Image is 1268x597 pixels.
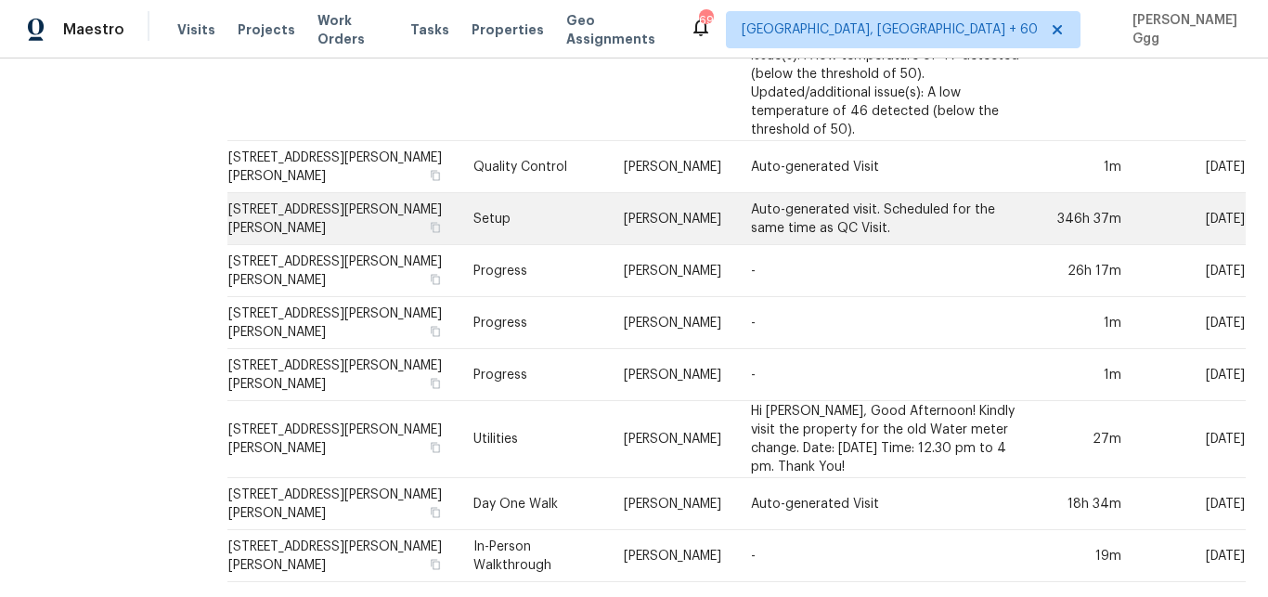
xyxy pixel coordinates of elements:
[1136,141,1246,193] td: [DATE]
[1042,141,1136,193] td: 1m
[736,141,1042,193] td: Auto-generated Visit
[609,141,736,193] td: [PERSON_NAME]
[699,11,712,30] div: 699
[227,245,459,297] td: [STREET_ADDRESS][PERSON_NAME][PERSON_NAME]
[227,530,459,582] td: [STREET_ADDRESS][PERSON_NAME][PERSON_NAME]
[459,193,609,245] td: Setup
[736,401,1042,478] td: Hi [PERSON_NAME], Good Afternoon! Kindly visit the property for the old Water meter change. Date:...
[459,478,609,530] td: Day One Walk
[177,20,215,39] span: Visits
[609,401,736,478] td: [PERSON_NAME]
[427,375,444,392] button: Copy Address
[427,219,444,236] button: Copy Address
[609,245,736,297] td: [PERSON_NAME]
[459,141,609,193] td: Quality Control
[1136,297,1246,349] td: [DATE]
[736,297,1042,349] td: -
[736,193,1042,245] td: Auto-generated visit. Scheduled for the same time as QC Visit.
[736,349,1042,401] td: -
[1042,401,1136,478] td: 27m
[459,401,609,478] td: Utilities
[609,478,736,530] td: [PERSON_NAME]
[742,20,1038,39] span: [GEOGRAPHIC_DATA], [GEOGRAPHIC_DATA] + 60
[609,349,736,401] td: [PERSON_NAME]
[317,11,388,48] span: Work Orders
[566,11,667,48] span: Geo Assignments
[427,323,444,340] button: Copy Address
[1042,349,1136,401] td: 1m
[227,349,459,401] td: [STREET_ADDRESS][PERSON_NAME][PERSON_NAME]
[227,297,459,349] td: [STREET_ADDRESS][PERSON_NAME][PERSON_NAME]
[1136,193,1246,245] td: [DATE]
[427,167,444,184] button: Copy Address
[1136,478,1246,530] td: [DATE]
[410,23,449,36] span: Tasks
[459,297,609,349] td: Progress
[427,271,444,288] button: Copy Address
[609,297,736,349] td: [PERSON_NAME]
[1042,245,1136,297] td: 26h 17m
[459,245,609,297] td: Progress
[1042,530,1136,582] td: 19m
[736,245,1042,297] td: -
[227,401,459,478] td: [STREET_ADDRESS][PERSON_NAME][PERSON_NAME]
[227,478,459,530] td: [STREET_ADDRESS][PERSON_NAME][PERSON_NAME]
[63,20,124,39] span: Maestro
[459,530,609,582] td: In-Person Walkthrough
[609,193,736,245] td: [PERSON_NAME]
[609,530,736,582] td: [PERSON_NAME]
[736,530,1042,582] td: -
[472,20,544,39] span: Properties
[427,556,444,573] button: Copy Address
[1136,245,1246,297] td: [DATE]
[427,439,444,456] button: Copy Address
[1042,297,1136,349] td: 1m
[459,349,609,401] td: Progress
[227,141,459,193] td: [STREET_ADDRESS][PERSON_NAME][PERSON_NAME]
[1136,401,1246,478] td: [DATE]
[736,478,1042,530] td: Auto-generated Visit
[227,193,459,245] td: [STREET_ADDRESS][PERSON_NAME][PERSON_NAME]
[1042,478,1136,530] td: 18h 34m
[427,504,444,521] button: Copy Address
[1125,11,1240,48] span: [PERSON_NAME] Ggg
[238,20,295,39] span: Projects
[1136,349,1246,401] td: [DATE]
[1136,530,1246,582] td: [DATE]
[1042,193,1136,245] td: 346h 37m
